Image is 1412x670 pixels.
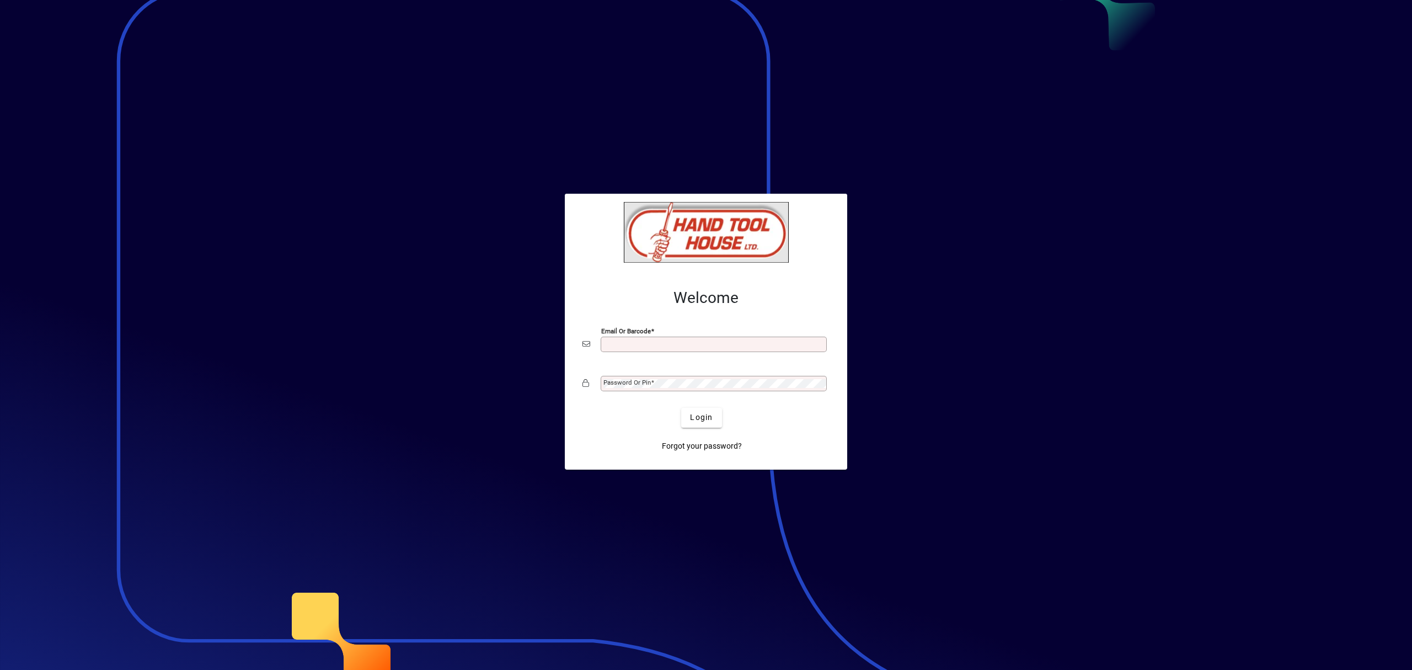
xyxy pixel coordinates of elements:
h2: Welcome [582,289,830,307]
mat-label: Email or Barcode [601,327,651,334]
span: Forgot your password? [662,440,742,452]
button: Login [681,408,721,428]
mat-label: Password or Pin [603,379,651,386]
a: Forgot your password? [657,437,746,456]
span: Login [690,412,713,423]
